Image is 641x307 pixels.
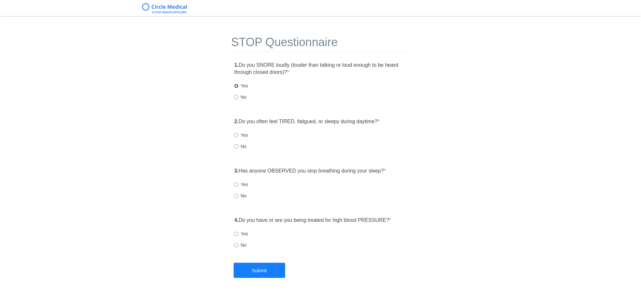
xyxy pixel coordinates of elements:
label: Yes [234,231,248,237]
label: Do you SNORE loudly (louder than talking or loud enough to be heard through closed doors)? [234,62,407,76]
input: No [234,194,238,198]
img: Circle Medical Logo [142,3,187,13]
label: Do you have or are you being treated for high blood PRESSURE? [234,217,391,224]
strong: 4. [234,217,238,223]
label: Yes [234,132,248,138]
label: Yes [234,181,248,188]
button: Submit [234,263,285,278]
label: No [234,143,247,150]
input: Yes [234,84,238,88]
h1: STOP Questionnaire [231,36,410,52]
strong: 3. [234,168,238,173]
label: No [234,242,247,248]
label: Do you often feel TIRED, fatigued, or sleepy during daytime? [234,118,380,125]
input: No [234,95,238,99]
label: No [234,94,247,100]
label: No [234,193,247,199]
strong: 1. [234,62,238,68]
input: No [234,144,238,149]
strong: 2. [234,119,238,124]
input: Yes [234,133,238,137]
label: Has anyone OBSERVED you stop breathing during your sleep? [234,167,386,175]
input: No [234,243,238,247]
input: Yes [234,183,238,187]
input: Yes [234,232,238,236]
label: Yes [234,83,248,89]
